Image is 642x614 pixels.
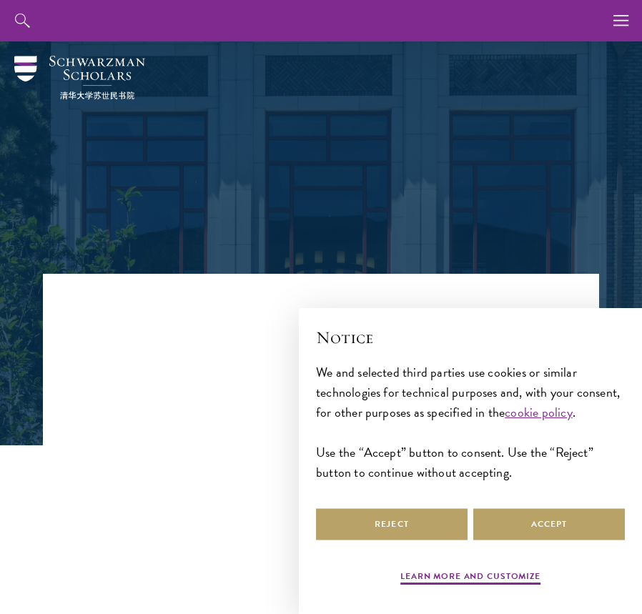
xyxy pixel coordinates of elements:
[316,325,625,350] h2: Notice
[505,402,572,422] a: cookie policy
[316,362,625,482] div: We and selected third parties use cookies or similar technologies for technical purposes and, wit...
[400,570,540,587] button: Learn more and customize
[316,508,468,540] button: Reject
[14,56,145,99] img: Schwarzman Scholars
[473,508,625,540] button: Accept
